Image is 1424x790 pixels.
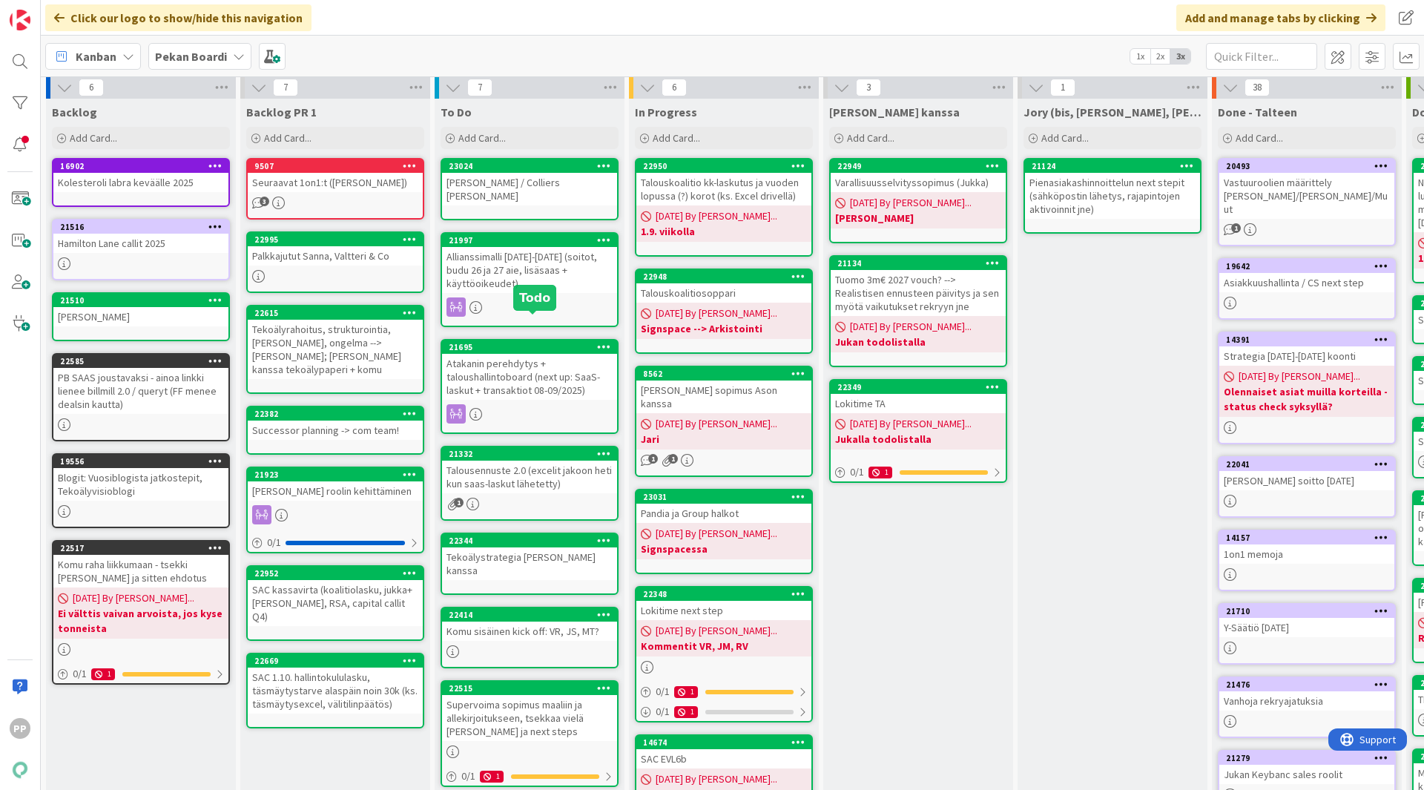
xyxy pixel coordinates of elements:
[442,622,617,641] div: Komu sisäinen kick off: VR, JS, MT?
[656,623,777,639] span: [DATE] By [PERSON_NAME]...
[442,173,617,205] div: [PERSON_NAME] / Colliers [PERSON_NAME]
[246,158,424,220] a: 9507Seuraavat 1on1:t ([PERSON_NAME])
[53,542,228,587] div: 22517Komu raha liikkumaan - tsekki [PERSON_NAME] ja sitten ehdotus
[648,454,658,464] span: 1
[442,234,617,247] div: 21997
[1218,258,1396,320] a: 19642Asiakkuushallinta / CS next step
[1219,605,1394,618] div: 21710
[246,565,424,641] a: 22952SAC kassavirta (koalitiolasku, jukka+[PERSON_NAME], RSA, capital callit Q4)
[643,161,811,171] div: 22950
[248,567,423,580] div: 22952
[1206,43,1317,70] input: Quick Filter...
[831,159,1006,173] div: 22949
[248,407,423,440] div: 22382Successor planning -> com team!
[636,490,811,504] div: 23031
[73,590,194,606] span: [DATE] By [PERSON_NAME]...
[254,656,423,666] div: 22669
[58,606,224,636] b: Ei välttis vaivan arvoista, jos kyse tonneista
[442,340,617,400] div: 21695Atakanin perehdytys + taloushallintoboard (next up: SaaS-laskut + transaktiot 08-09/2025)
[636,587,811,601] div: 22348
[635,158,813,257] a: 22950Talouskoalitio kk-laskutus ja vuoden lopussa (?) korot (ks. Excel drivellä)[DATE] By [PERSON...
[441,446,619,521] a: 21332Talousennuste 2.0 (excelit jakoon heti kun saas-laskut lähetetty)
[641,542,807,556] b: Signspacessa
[53,294,228,326] div: 21510[PERSON_NAME]
[248,233,423,266] div: 22995Palkkajutut Sanna, Valtteri & Co
[641,321,807,336] b: Signspace --> Arkistointi
[458,131,506,145] span: Add Card...
[31,2,67,20] span: Support
[636,283,811,303] div: Talouskoalitiosoppari
[449,161,617,171] div: 23024
[248,407,423,421] div: 22382
[442,247,617,293] div: Allianssimalli [DATE]-[DATE] (soitot, budu 26 ja 27 aie, lisäsaas + käyttöoikeudet)
[449,683,617,694] div: 22515
[1218,530,1396,591] a: 141571on1 memoja
[248,233,423,246] div: 22995
[1219,691,1394,711] div: Vanhoja rekryajatuksia
[1226,606,1394,616] div: 21710
[254,409,423,419] div: 22382
[273,79,298,96] span: 7
[246,105,317,119] span: Backlog PR 1
[10,760,30,780] img: avatar
[837,382,1006,392] div: 22349
[636,159,811,173] div: 22950
[10,10,30,30] img: Visit kanbanzone.com
[1219,531,1394,564] div: 141571on1 memoja
[831,463,1006,481] div: 0/11
[53,665,228,683] div: 0/11
[461,768,475,784] span: 0 / 1
[52,353,230,441] a: 22585PB SAAS joustavaksi - ainoa linkki lienee billmill 2.0 / queryt (FF menee dealsin kautta)
[641,432,807,447] b: Jari
[248,173,423,192] div: Seuraavat 1on1:t ([PERSON_NAME])
[267,535,281,550] span: 0 / 1
[1226,753,1394,763] div: 21279
[45,4,311,31] div: Click our logo to show/hide this navigation
[248,654,423,668] div: 22669
[656,704,670,720] span: 0 / 1
[10,718,30,739] div: PP
[1025,159,1200,219] div: 21124Pienasiakashinnoittelun next stepit (sähköpostin lähetys, rajapintojen aktivoinnit jne)
[246,231,424,293] a: 22995Palkkajutut Sanna, Valtteri & Co
[248,306,423,320] div: 22615
[1219,159,1394,219] div: 20493Vastuuroolien määrittely [PERSON_NAME]/[PERSON_NAME]/Muut
[442,159,617,205] div: 23024[PERSON_NAME] / Colliers [PERSON_NAME]
[636,736,811,749] div: 14674
[850,416,972,432] span: [DATE] By [PERSON_NAME]...
[1218,456,1396,518] a: 22041[PERSON_NAME] soitto [DATE]
[831,257,1006,270] div: 21134
[636,601,811,620] div: Lokitime next step
[442,695,617,741] div: Supervoima sopimus maaliin ja allekirjoitukseen, tsekkaa vielä [PERSON_NAME] ja next steps
[831,257,1006,316] div: 21134Tuomo 3m€ 2027 vouch? --> Realistisen ennusteen päivitys ja sen myötä vaikutukset rekryyn jne
[246,653,424,728] a: 22669SAC 1.10. hallintokululasku, täsmäytystarve alaspäin noin 30k (ks. täsmäytysexcel, välitilin...
[441,533,619,595] a: 22344Tekoälystrategia [PERSON_NAME] kanssa
[1219,678,1394,691] div: 21476
[1130,49,1150,64] span: 1x
[442,534,617,580] div: 22344Tekoälystrategia [PERSON_NAME] kanssa
[246,467,424,553] a: 21923[PERSON_NAME] roolin kehittäminen0/1
[53,173,228,192] div: Kolesteroli labra keväälle 2025
[442,682,617,741] div: 22515Supervoima sopimus maaliin ja allekirjoitukseen, tsekkaa vielä [PERSON_NAME] ja next steps
[1219,333,1394,346] div: 14391
[636,159,811,205] div: 22950Talouskoalitio kk-laskutus ja vuoden lopussa (?) korot (ks. Excel drivellä)
[831,270,1006,316] div: Tuomo 3m€ 2027 vouch? --> Realistisen ennusteen päivitys ja sen myötä vaikutukset rekryyn jne
[70,131,117,145] span: Add Card...
[254,161,423,171] div: 9507
[1219,618,1394,637] div: Y-Säätiö [DATE]
[60,222,228,232] div: 21516
[91,668,115,680] div: 1
[1218,603,1396,665] a: 21710Y-Säätiö [DATE]
[850,319,972,335] span: [DATE] By [PERSON_NAME]...
[636,270,811,283] div: 22948
[52,158,230,207] a: 16902Kolesteroli labra keväälle 2025
[1226,679,1394,690] div: 21476
[829,105,960,119] span: Jukan kanssa
[1219,260,1394,273] div: 19642
[52,453,230,528] a: 19556Blogit: Vuosiblogista jatkostepit, Tekoälyvisioblogi
[1218,332,1396,444] a: 14391Strategia [DATE]-[DATE] koonti[DATE] By [PERSON_NAME]...Olennaiset asiat muilla korteilla - ...
[248,533,423,552] div: 0/1
[441,158,619,220] a: 23024[PERSON_NAME] / Colliers [PERSON_NAME]
[52,540,230,685] a: 22517Komu raha liikkumaan - tsekki [PERSON_NAME] ja sitten ehdotus[DATE] By [PERSON_NAME]...Ei vä...
[1218,677,1396,738] a: 21476Vanhoja rekryajatuksia
[835,211,1001,226] b: [PERSON_NAME]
